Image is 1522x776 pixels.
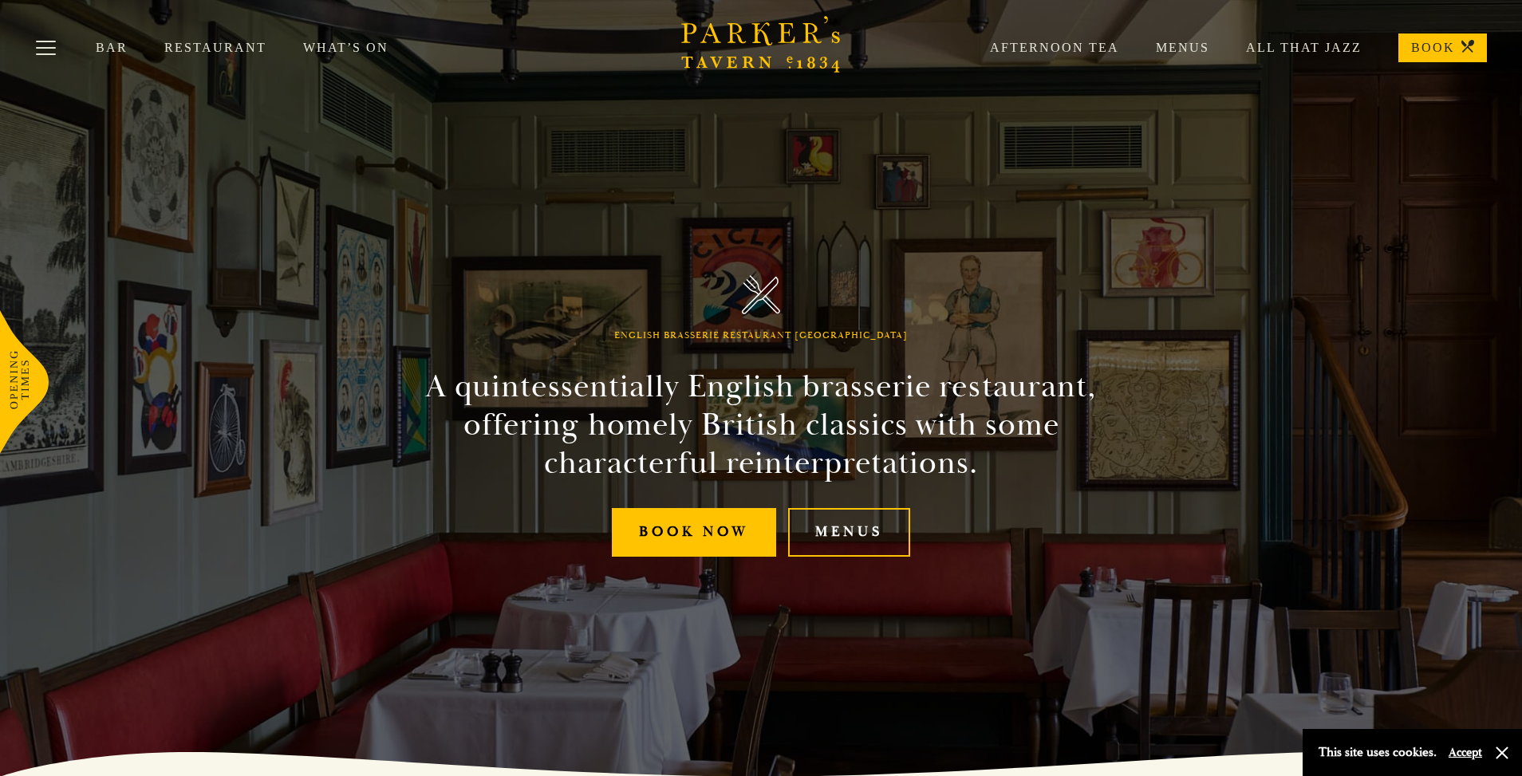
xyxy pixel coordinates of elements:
h1: English Brasserie Restaurant [GEOGRAPHIC_DATA] [614,330,908,341]
p: This site uses cookies. [1319,741,1437,764]
button: Accept [1449,745,1482,760]
h2: A quintessentially English brasserie restaurant, offering homely British classics with some chara... [397,368,1125,483]
a: Book Now [612,508,776,557]
button: Close and accept [1494,745,1510,761]
a: Menus [788,508,910,557]
img: Parker's Tavern Brasserie Cambridge [742,275,781,314]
